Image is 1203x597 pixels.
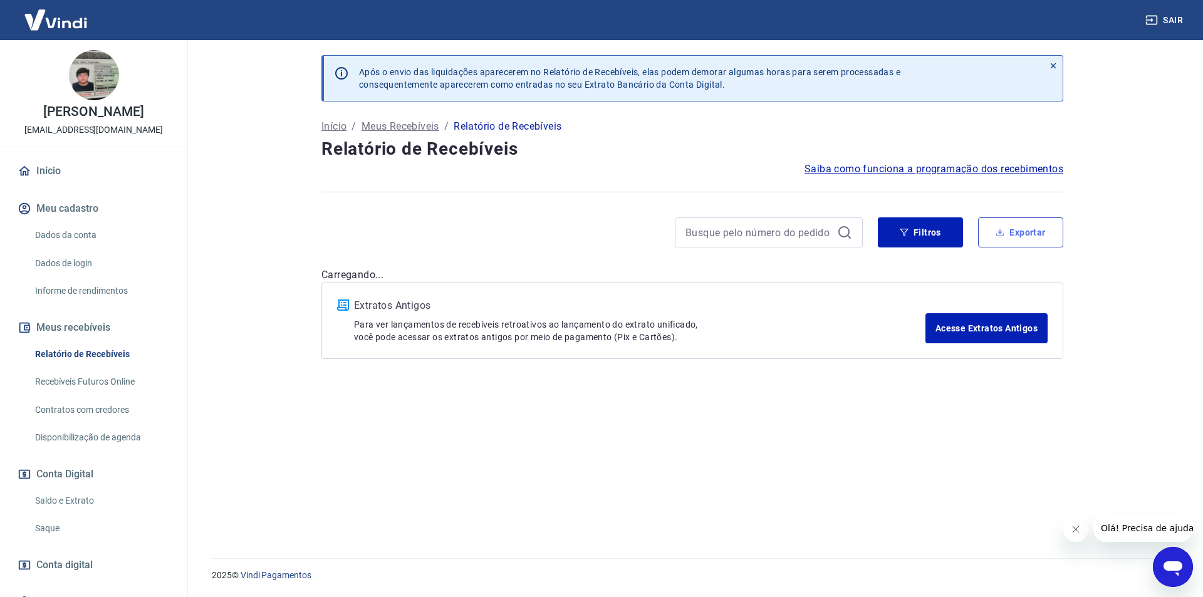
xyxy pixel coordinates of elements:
p: Extratos Antigos [354,298,925,313]
iframe: Mensagem da empresa [1093,514,1193,542]
span: Conta digital [36,556,93,574]
img: Vindi [15,1,96,39]
span: Olá! Precisa de ajuda? [8,9,105,19]
iframe: Fechar mensagem [1063,517,1088,542]
p: Relatório de Recebíveis [454,119,561,134]
p: Para ver lançamentos de recebíveis retroativos ao lançamento do extrato unificado, você pode aces... [354,318,925,343]
a: Relatório de Recebíveis [30,341,172,367]
a: Disponibilização de agenda [30,425,172,450]
a: Informe de rendimentos [30,278,172,304]
a: Dados da conta [30,222,172,248]
p: [EMAIL_ADDRESS][DOMAIN_NAME] [24,123,163,137]
a: Recebíveis Futuros Online [30,369,172,395]
p: [PERSON_NAME] [43,105,143,118]
a: Vindi Pagamentos [241,570,311,580]
p: / [444,119,449,134]
a: Início [15,157,172,185]
a: Saque [30,516,172,541]
a: Saldo e Extrato [30,488,172,514]
a: Acesse Extratos Antigos [925,313,1048,343]
p: Carregando... [321,267,1063,283]
iframe: Botão para abrir a janela de mensagens [1153,547,1193,587]
button: Meu cadastro [15,195,172,222]
button: Conta Digital [15,460,172,488]
a: Início [321,119,346,134]
input: Busque pelo número do pedido [685,223,832,242]
a: Contratos com credores [30,397,172,423]
p: 2025 © [212,569,1173,582]
a: Dados de login [30,251,172,276]
a: Conta digital [15,551,172,579]
img: 6e61b937-904a-4981-a2f4-9903c7d94729.jpeg [69,50,119,100]
button: Exportar [978,217,1063,247]
img: ícone [337,299,349,311]
button: Filtros [878,217,963,247]
a: Saiba como funciona a programação dos recebimentos [805,162,1063,177]
p: / [352,119,356,134]
button: Sair [1143,9,1188,32]
a: Meus Recebíveis [362,119,439,134]
button: Meus recebíveis [15,314,172,341]
h4: Relatório de Recebíveis [321,137,1063,162]
p: Após o envio das liquidações aparecerem no Relatório de Recebíveis, elas podem demorar algumas ho... [359,66,900,91]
